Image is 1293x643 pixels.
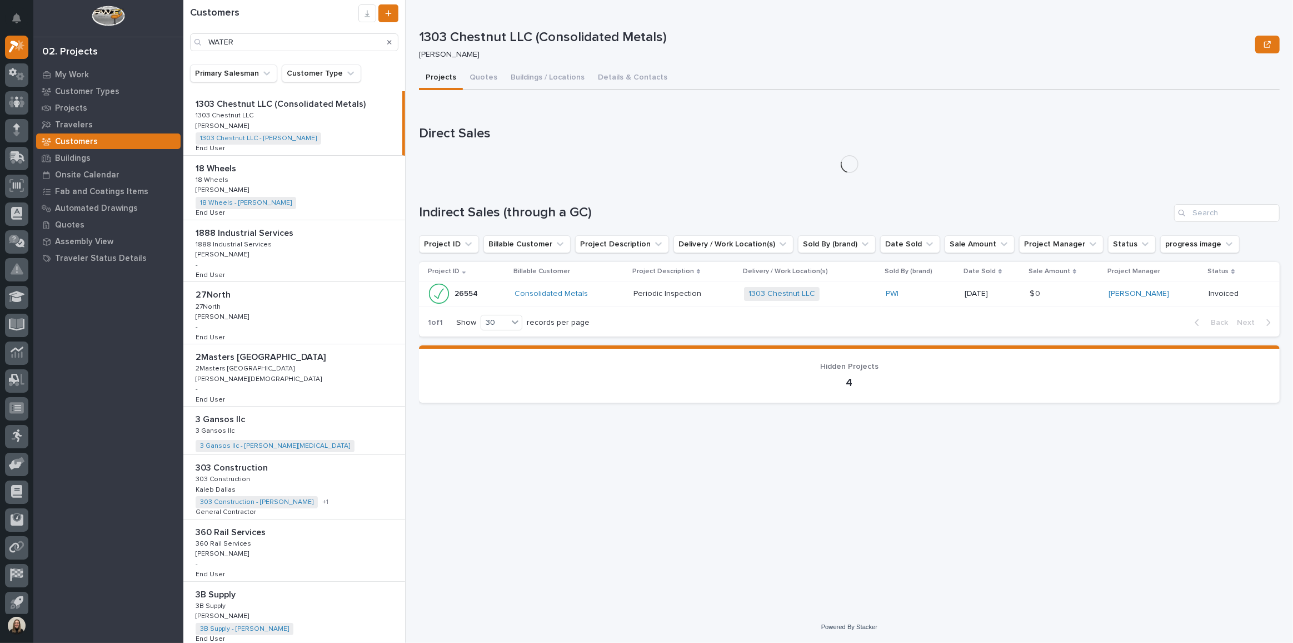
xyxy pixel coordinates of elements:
[963,265,996,278] p: Date Sold
[55,154,91,164] p: Buildings
[200,625,289,633] a: 3B Supply - [PERSON_NAME]
[196,249,251,259] p: [PERSON_NAME]
[432,376,1266,389] p: 4
[455,287,480,299] p: 26554
[5,7,28,30] button: Notifications
[33,216,183,233] a: Quotes
[1108,235,1156,253] button: Status
[1019,235,1104,253] button: Project Manager
[55,70,89,80] p: My Work
[1207,265,1229,278] p: Status
[1174,204,1280,222] input: Search
[183,344,405,407] a: 2Masters [GEOGRAPHIC_DATA]2Masters [GEOGRAPHIC_DATA] 2Masters [GEOGRAPHIC_DATA]2Masters [GEOGRAPH...
[196,568,227,578] p: End User
[55,170,119,180] p: Onsite Calendar
[196,323,198,331] p: -
[1209,289,1262,299] p: Invoiced
[196,350,328,363] p: 2Masters [GEOGRAPHIC_DATA]
[196,425,237,435] p: 3 Gansos llc
[33,150,183,166] a: Buildings
[196,587,238,600] p: 3B Supply
[196,412,247,425] p: 3 Gansos llc
[673,235,793,253] button: Delivery / Work Location(s)
[419,126,1280,142] h1: Direct Sales
[55,187,148,197] p: Fab and Coatings Items
[1204,318,1228,328] span: Back
[196,226,296,239] p: 1888 Industrial Services
[575,235,669,253] button: Project Description
[55,120,93,130] p: Travelers
[196,261,198,269] p: -
[885,265,933,278] p: Sold By (brand)
[190,33,398,51] input: Search
[55,220,84,230] p: Quotes
[282,65,361,82] button: Customer Type
[527,318,590,328] p: records per page
[55,204,138,214] p: Automated Drawings
[196,561,198,568] p: -
[55,87,119,97] p: Customer Types
[33,166,183,183] a: Onsite Calendar
[419,50,1246,60] p: [PERSON_NAME]
[322,499,328,506] span: + 1
[965,289,1021,299] p: [DATE]
[14,13,28,31] div: Notifications
[183,156,405,220] a: 18 Wheels18 Wheels 18 Wheels18 Wheels [PERSON_NAME][PERSON_NAME] 18 Wheels - [PERSON_NAME] End Us...
[880,235,940,253] button: Date Sold
[183,455,405,520] a: 303 Construction303 Construction 303 Construction303 Construction Kaleb DallasKaleb Dallas 303 Co...
[513,265,570,278] p: Billable Customer
[183,220,405,283] a: 1888 Industrial Services1888 Industrial Services 1888 Industrial Services1888 Industrial Services...
[481,317,508,329] div: 30
[196,269,227,279] p: End User
[200,498,313,506] a: 303 Construction - [PERSON_NAME]
[196,301,223,311] p: 27North
[196,538,253,548] p: 360 Rail Services
[196,506,258,516] p: General Contractor
[183,520,405,582] a: 360 Rail Services360 Rail Services 360 Rail Services360 Rail Services [PERSON_NAME][PERSON_NAME] ...
[419,205,1170,221] h1: Indirect Sales (through a GC)
[196,97,368,110] p: 1303 Chestnut LLC (Consolidated Metals)
[483,235,571,253] button: Billable Customer
[419,67,463,90] button: Projects
[196,473,252,483] p: 303 Construction
[820,363,878,370] span: Hidden Projects
[591,67,674,90] button: Details & Contacts
[1030,287,1042,299] p: $ 0
[1160,235,1240,253] button: progress image
[196,548,251,558] p: [PERSON_NAME]
[632,265,694,278] p: Project Description
[798,235,876,253] button: Sold By (brand)
[33,250,183,266] a: Traveler Status Details
[200,199,292,207] a: 18 Wheels - [PERSON_NAME]
[515,289,588,299] a: Consolidated Metals
[196,373,324,383] p: [PERSON_NAME][DEMOGRAPHIC_DATA]
[1109,289,1169,299] a: [PERSON_NAME]
[33,66,183,83] a: My Work
[33,200,183,216] a: Automated Drawings
[196,110,256,120] p: 1303 Chestnut LLC
[196,394,227,404] p: End User
[1186,318,1232,328] button: Back
[196,120,251,130] p: [PERSON_NAME]
[463,67,504,90] button: Quotes
[428,265,460,278] p: Project ID
[1237,318,1261,328] span: Next
[821,624,877,630] a: Powered By Stacker
[196,633,227,643] p: End User
[200,442,350,450] a: 3 Gansos llc - [PERSON_NAME][MEDICAL_DATA]
[504,67,591,90] button: Buildings / Locations
[886,289,899,299] a: PWI
[196,610,251,620] p: [PERSON_NAME]
[190,7,358,19] h1: Customers
[456,318,476,328] p: Show
[196,332,227,342] p: End User
[33,183,183,200] a: Fab and Coatings Items
[633,287,703,299] p: Periodic Inspection
[196,600,228,610] p: 3B Supply
[55,237,113,247] p: Assembly View
[183,91,405,156] a: 1303 Chestnut LLC (Consolidated Metals)1303 Chestnut LLC (Consolidated Metals) 1303 Chestnut LLC1...
[183,282,405,344] a: 27North27North 27North27North [PERSON_NAME][PERSON_NAME] -End UserEnd User
[1107,265,1160,278] p: Project Manager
